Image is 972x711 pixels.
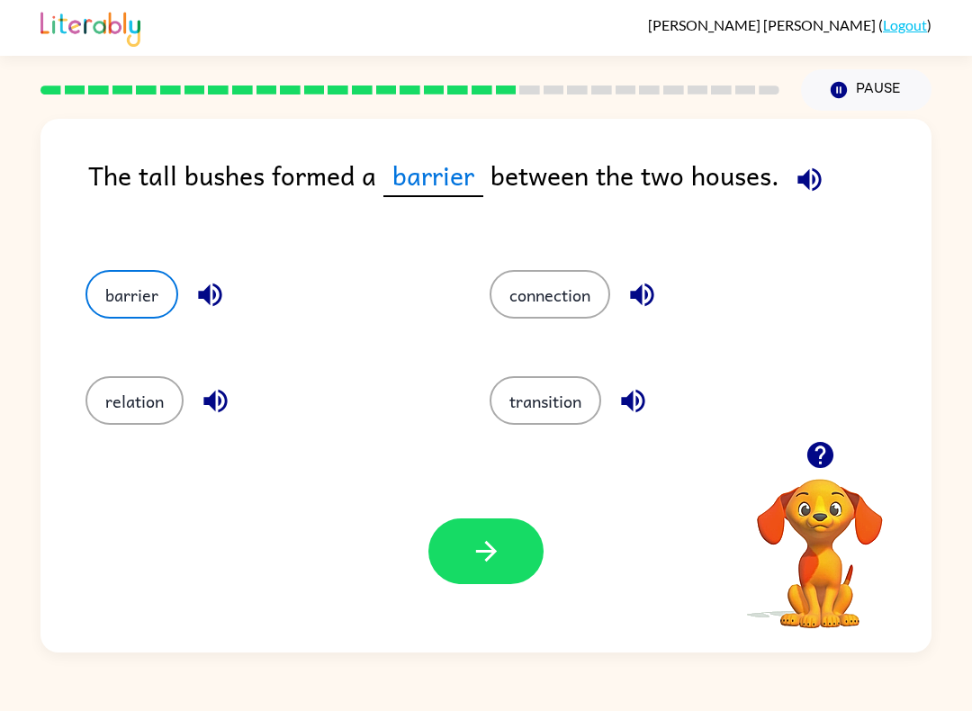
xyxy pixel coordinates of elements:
button: transition [490,376,601,425]
div: The tall bushes formed a between the two houses. [88,155,931,234]
img: Literably [40,7,140,47]
a: Logout [883,16,927,33]
div: ( ) [648,16,931,33]
button: connection [490,270,610,319]
video: Your browser must support playing .mp4 files to use Literably. Please try using another browser. [730,451,910,631]
button: relation [85,376,184,425]
span: [PERSON_NAME] [PERSON_NAME] [648,16,878,33]
span: barrier [383,155,483,197]
button: barrier [85,270,178,319]
button: Pause [801,69,931,111]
